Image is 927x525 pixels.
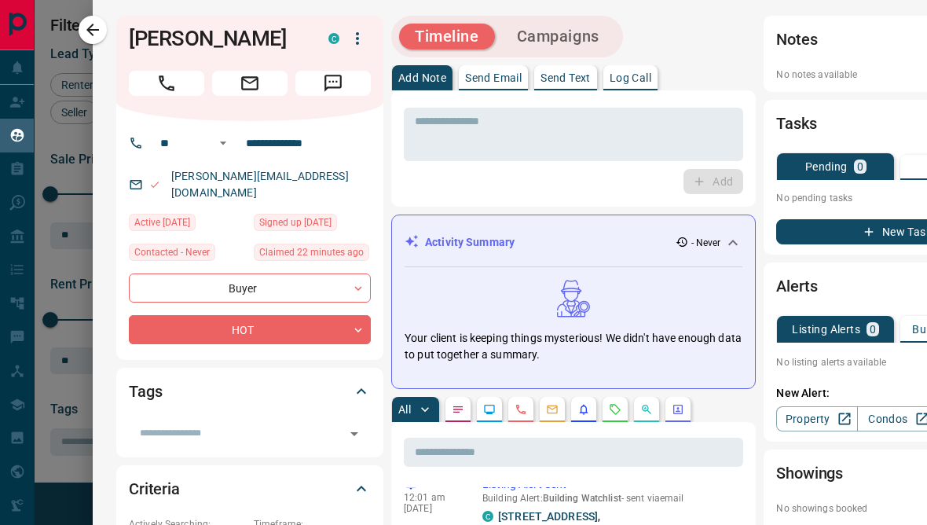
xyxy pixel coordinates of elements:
[498,510,598,523] a: [STREET_ADDRESS]
[857,161,863,172] p: 0
[515,403,527,416] svg: Calls
[328,33,339,44] div: condos.ca
[501,24,615,50] button: Campaigns
[776,406,857,431] a: Property
[609,403,621,416] svg: Requests
[398,404,411,415] p: All
[259,244,364,260] span: Claimed 22 minutes ago
[254,214,371,236] div: Mon Dec 04 2017
[404,503,459,514] p: [DATE]
[129,476,180,501] h2: Criteria
[129,373,371,410] div: Tags
[776,461,843,486] h2: Showings
[259,215,332,230] span: Signed up [DATE]
[577,403,590,416] svg: Listing Alerts
[399,24,495,50] button: Timeline
[546,403,559,416] svg: Emails
[776,111,816,136] h2: Tasks
[792,324,860,335] p: Listing Alerts
[405,330,742,363] p: Your client is keeping things mysterious! We didn't have enough data to put together a summary.
[425,234,515,251] p: Activity Summary
[776,274,817,299] h2: Alerts
[691,236,721,250] p: - Never
[129,214,246,236] div: Sun Jul 23 2023
[129,379,162,404] h2: Tags
[465,72,522,83] p: Send Email
[405,228,742,257] div: Activity Summary- Never
[398,72,446,83] p: Add Note
[129,470,371,508] div: Criteria
[610,72,651,83] p: Log Call
[129,71,204,96] span: Call
[295,71,371,96] span: Message
[254,244,371,266] div: Mon Aug 18 2025
[212,71,288,96] span: Email
[452,403,464,416] svg: Notes
[870,324,876,335] p: 0
[482,511,493,522] div: condos.ca
[404,492,459,503] p: 12:01 am
[483,403,496,416] svg: Lead Browsing Activity
[343,423,365,445] button: Open
[149,179,160,190] svg: Email Valid
[776,27,817,52] h2: Notes
[129,26,305,51] h1: [PERSON_NAME]
[640,403,653,416] svg: Opportunities
[543,493,621,504] span: Building Watchlist
[805,161,848,172] p: Pending
[482,493,737,504] p: Building Alert : - sent via email
[129,274,371,303] div: Buyer
[214,134,233,152] button: Open
[672,403,684,416] svg: Agent Actions
[171,170,349,199] a: [PERSON_NAME][EMAIL_ADDRESS][DOMAIN_NAME]
[540,72,591,83] p: Send Text
[134,215,190,230] span: Active [DATE]
[134,244,210,260] span: Contacted - Never
[129,315,371,344] div: HOT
